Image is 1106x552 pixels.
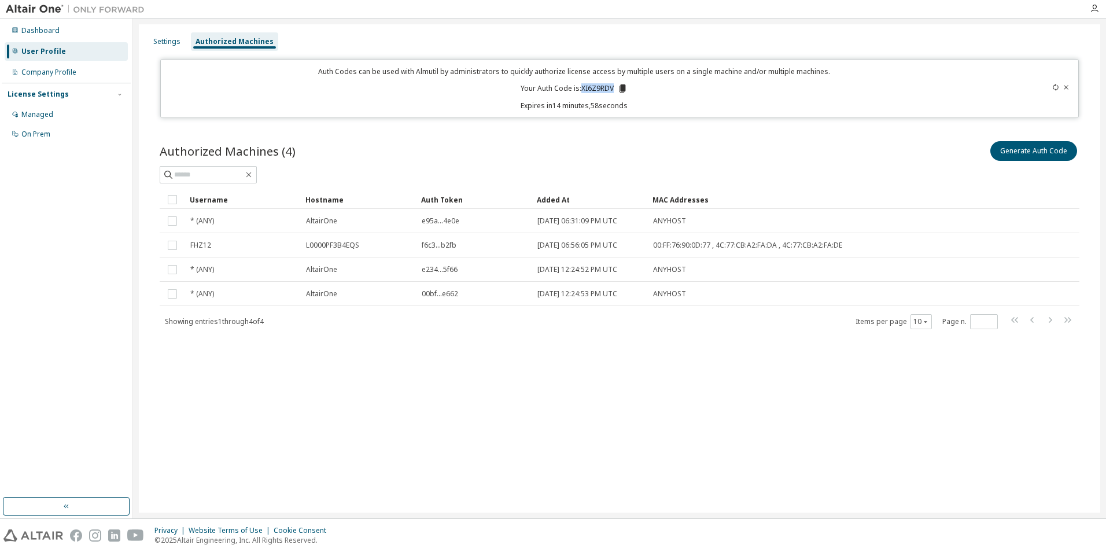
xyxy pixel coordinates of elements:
[190,241,211,250] span: FHZ12
[422,241,456,250] span: f6c3...b2fb
[653,265,686,274] span: ANYHOST
[190,190,296,209] div: Username
[422,289,458,299] span: 00bf...e662
[70,529,82,542] img: facebook.svg
[168,101,982,111] p: Expires in 14 minutes, 58 seconds
[21,110,53,119] div: Managed
[653,216,686,226] span: ANYHOST
[422,265,458,274] span: e234...5f66
[160,143,296,159] span: Authorized Machines (4)
[6,3,150,15] img: Altair One
[537,289,617,299] span: [DATE] 12:24:53 PM UTC
[154,535,333,545] p: © 2025 Altair Engineering, Inc. All Rights Reserved.
[89,529,101,542] img: instagram.svg
[537,241,617,250] span: [DATE] 06:56:05 PM UTC
[274,526,333,535] div: Cookie Consent
[306,265,337,274] span: AltairOne
[306,216,337,226] span: AltairOne
[127,529,144,542] img: youtube.svg
[422,216,459,226] span: e95a...4e0e
[190,216,214,226] span: * (ANY)
[537,265,617,274] span: [DATE] 12:24:52 PM UTC
[21,68,76,77] div: Company Profile
[537,216,617,226] span: [DATE] 06:31:09 PM UTC
[521,83,628,94] p: Your Auth Code is: XI6Z9RDV
[942,314,998,329] span: Page n.
[196,37,274,46] div: Authorized Machines
[537,190,643,209] div: Added At
[168,67,982,76] p: Auth Codes can be used with Almutil by administrators to quickly authorize license access by mult...
[653,289,686,299] span: ANYHOST
[8,90,69,99] div: License Settings
[21,130,50,139] div: On Prem
[190,265,214,274] span: * (ANY)
[189,526,274,535] div: Website Terms of Use
[21,47,66,56] div: User Profile
[154,526,189,535] div: Privacy
[990,141,1077,161] button: Generate Auth Code
[305,190,412,209] div: Hostname
[108,529,120,542] img: linkedin.svg
[913,317,929,326] button: 10
[190,289,214,299] span: * (ANY)
[21,26,60,35] div: Dashboard
[306,289,337,299] span: AltairOne
[3,529,63,542] img: altair_logo.svg
[153,37,180,46] div: Settings
[653,241,842,250] span: 00:FF:76:90:0D:77 , 4C:77:CB:A2:FA:DA , 4C:77:CB:A2:FA:DE
[306,241,359,250] span: L0000PF3B4EQS
[652,190,958,209] div: MAC Addresses
[856,314,932,329] span: Items per page
[165,317,264,326] span: Showing entries 1 through 4 of 4
[421,190,528,209] div: Auth Token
